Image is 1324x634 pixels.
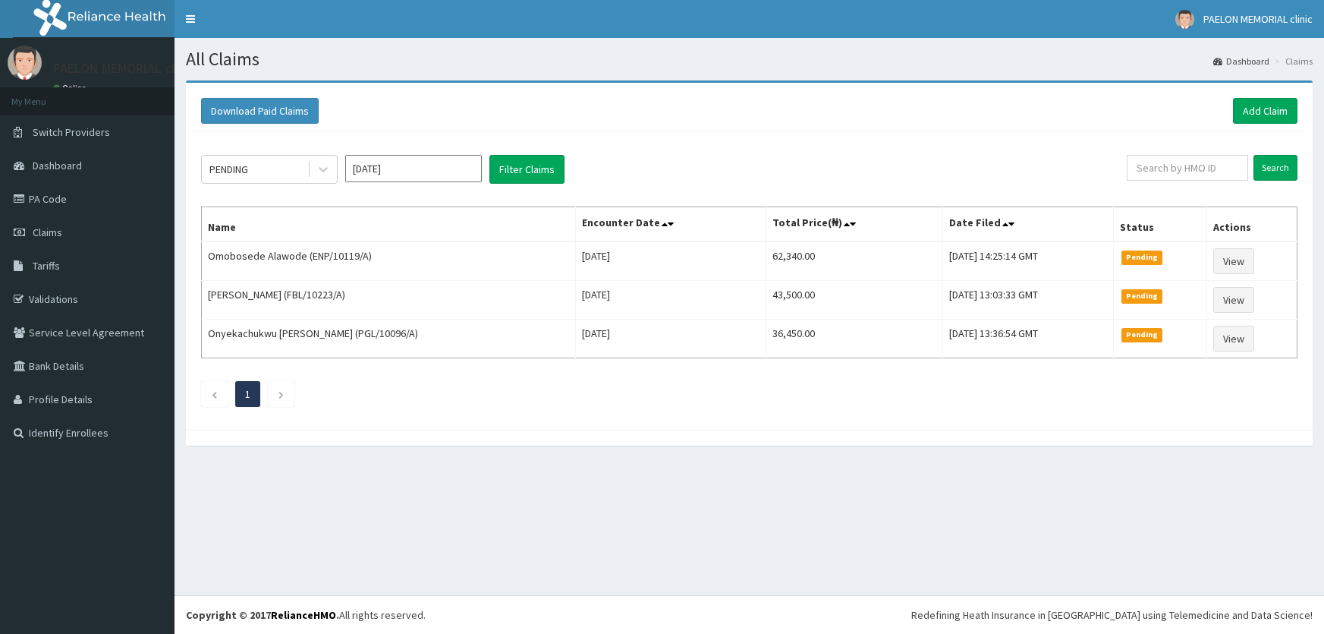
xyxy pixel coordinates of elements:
a: Previous page [211,387,218,401]
p: PAELON MEMORIAL clinic [53,62,196,75]
img: User Image [8,46,42,80]
span: Pending [1121,251,1163,264]
td: [DATE] [575,281,766,320]
a: Dashboard [1213,55,1269,68]
input: Select Month and Year [345,155,482,182]
input: Search by HMO ID [1127,155,1248,181]
td: [DATE] [575,241,766,281]
td: Onyekachukwu [PERSON_NAME] (PGL/10096/A) [202,320,576,358]
a: RelianceHMO [271,608,336,622]
a: Add Claim [1233,98,1297,124]
strong: Copyright © 2017 . [186,608,339,622]
span: Pending [1121,289,1163,303]
li: Claims [1271,55,1313,68]
span: Dashboard [33,159,82,172]
a: Online [53,83,90,93]
th: Actions [1206,207,1297,242]
td: 36,450.00 [766,320,943,358]
button: Filter Claims [489,155,565,184]
span: PAELON MEMORIAL clinic [1203,12,1313,26]
td: [PERSON_NAME] (FBL/10223/A) [202,281,576,320]
a: View [1213,248,1254,274]
footer: All rights reserved. [175,595,1324,634]
button: Download Paid Claims [201,98,319,124]
span: Pending [1121,328,1163,342]
span: Claims [33,226,62,239]
input: Search [1253,155,1297,181]
td: [DATE] 13:36:54 GMT [943,320,1114,358]
a: Next page [278,387,285,401]
a: Page 1 is your current page [245,387,250,401]
td: 43,500.00 [766,281,943,320]
h1: All Claims [186,49,1313,69]
a: View [1213,326,1254,352]
span: Switch Providers [33,125,110,139]
td: Omobosede Alawode (ENP/10119/A) [202,241,576,281]
th: Status [1113,207,1206,242]
th: Total Price(₦) [766,207,943,242]
td: 62,340.00 [766,241,943,281]
a: View [1213,287,1254,313]
td: [DATE] [575,320,766,358]
div: PENDING [209,162,248,177]
img: User Image [1175,10,1194,29]
td: [DATE] 13:03:33 GMT [943,281,1114,320]
th: Name [202,207,576,242]
td: [DATE] 14:25:14 GMT [943,241,1114,281]
span: Tariffs [33,259,60,273]
th: Encounter Date [575,207,766,242]
div: Redefining Heath Insurance in [GEOGRAPHIC_DATA] using Telemedicine and Data Science! [911,607,1313,623]
th: Date Filed [943,207,1114,242]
